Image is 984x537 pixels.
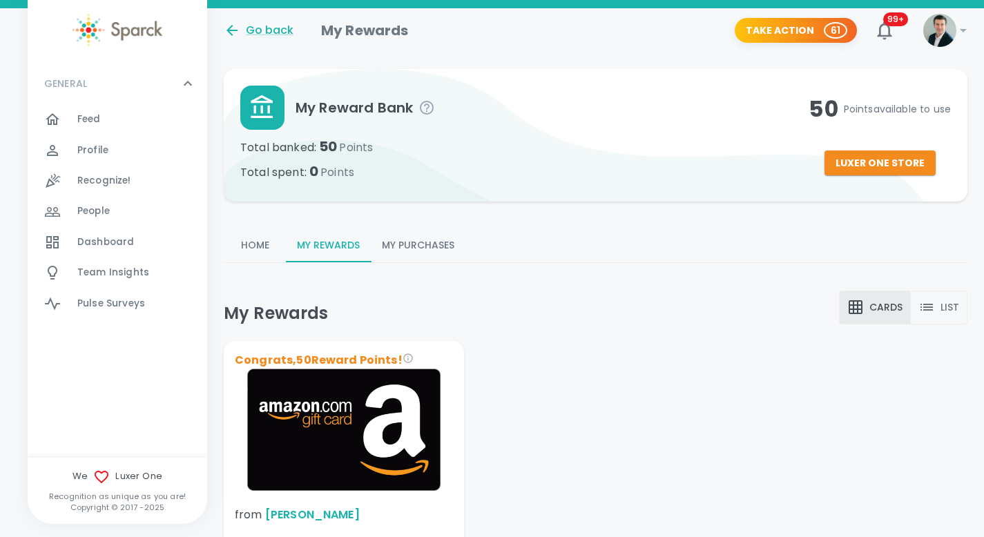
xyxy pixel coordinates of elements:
h5: My Rewards [224,302,329,324]
button: Go back [224,22,293,39]
span: Points available to use [844,102,951,116]
span: Points [339,139,373,155]
h4: 50 [809,95,951,123]
p: from [235,507,453,523]
span: Dashboard [77,235,134,249]
button: 99+ [868,14,901,47]
span: 99+ [883,12,908,26]
p: Total spent : [240,160,809,182]
button: My Purchases [371,229,465,262]
span: Profile [77,144,108,157]
a: Dashboard [28,227,207,257]
span: Pulse Surveys [77,297,145,311]
span: People [77,204,110,218]
img: Sparck logo [73,14,162,46]
span: We Luxer One [28,469,207,485]
img: Brand logo [235,369,453,491]
button: Take Action 61 [735,18,857,43]
span: Points [320,164,354,180]
a: Pulse Surveys [28,289,207,319]
img: Picture of Adam [923,14,956,47]
p: Copyright © 2017 - 2025 [28,502,207,513]
div: rewards-tabs [224,229,967,262]
span: 50 [319,137,373,156]
div: GENERAL [28,104,207,324]
a: Team Insights [28,257,207,288]
p: Recognition as unique as you are! [28,491,207,502]
button: Home [224,229,286,262]
button: Luxer One Store [824,150,936,176]
a: Recognize! [28,166,207,196]
button: cards [839,291,911,324]
button: My Rewards [286,229,371,262]
a: [PERSON_NAME] [265,507,360,523]
div: text alignment [839,291,967,324]
span: Team Insights [77,266,149,280]
span: Feed [77,113,101,126]
button: list [910,291,967,324]
h1: My Rewards [321,19,409,41]
span: Recognize! [77,174,131,188]
a: Profile [28,135,207,166]
div: GENERAL [28,63,207,104]
p: 61 [831,23,840,37]
span: My Reward Bank [296,97,809,119]
p: Total banked : [240,135,809,157]
svg: Congrats on your reward! You can either redeem the total reward points for something else with th... [403,353,414,364]
p: Congrats, 50 Reward Points! [235,352,453,369]
a: People [28,196,207,226]
a: Sparck logo [28,14,207,46]
span: 0 [309,162,354,181]
a: Feed [28,104,207,135]
p: GENERAL [44,77,87,90]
